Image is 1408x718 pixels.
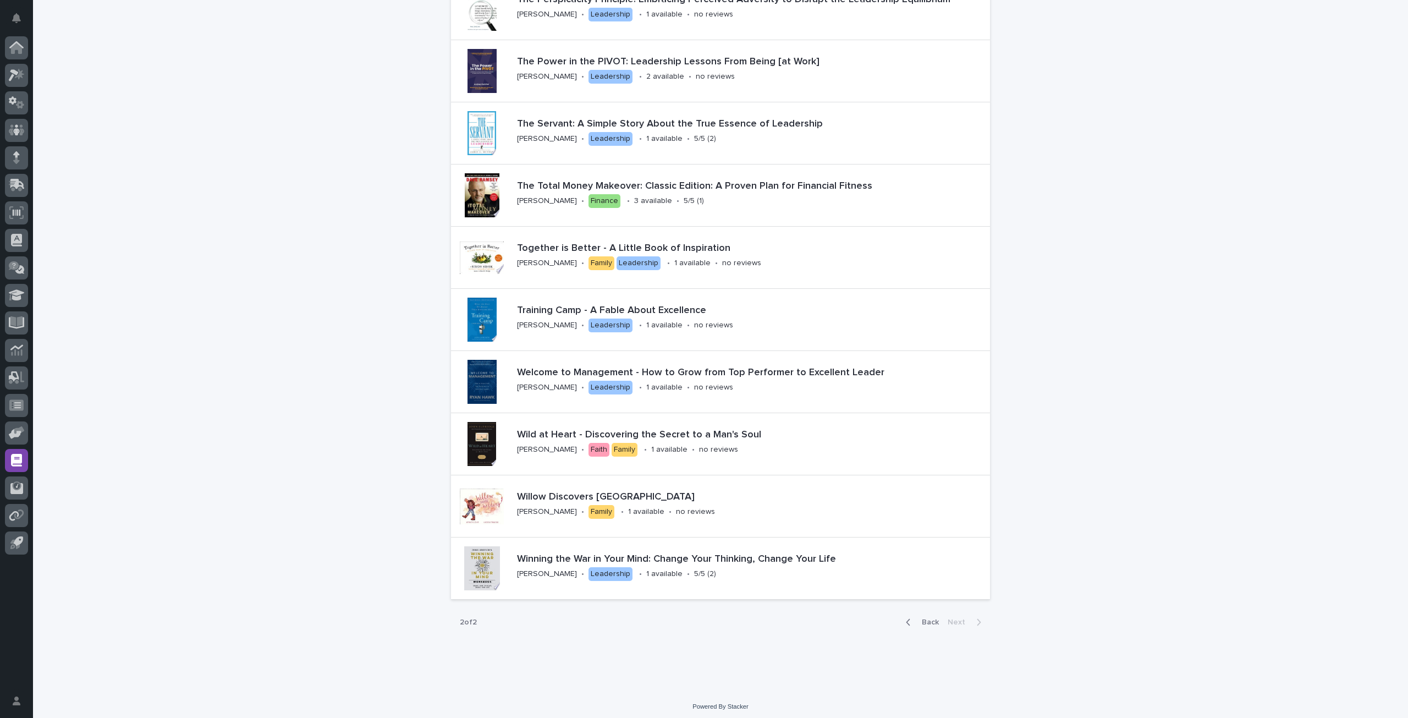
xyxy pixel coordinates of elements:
a: The Power in the PIVOT: Leadership Lessons From Being [at Work][PERSON_NAME]•Leadership•2 availab... [451,40,990,102]
p: • [581,72,584,81]
p: [PERSON_NAME] [517,445,577,454]
p: • [687,569,690,579]
p: no reviews [722,259,761,268]
p: [PERSON_NAME] [517,134,577,144]
span: Back [915,618,939,626]
p: • [581,507,584,517]
a: Willow Discovers [GEOGRAPHIC_DATA][PERSON_NAME]•Family•1 available•no reviews [451,475,990,538]
p: [PERSON_NAME] [517,569,577,579]
p: • [639,321,642,330]
p: no reviews [676,507,715,517]
div: Leadership [617,256,661,270]
p: • [639,72,642,81]
div: Leadership [588,8,632,21]
p: • [581,321,584,330]
p: 1 available [646,321,683,330]
a: Wild at Heart - Discovering the Secret to a Man's Soul[PERSON_NAME]•FaithFamily•1 available•no re... [451,413,990,475]
p: • [627,196,630,206]
p: 5/5 (1) [684,196,704,206]
p: 5/5 (2) [694,134,716,144]
button: Next [943,617,990,627]
p: • [669,507,672,517]
p: Together is Better - A Little Book of Inspiration [517,243,975,255]
p: • [581,10,584,19]
p: no reviews [694,321,733,330]
p: 1 available [646,10,683,19]
p: • [639,10,642,19]
a: Powered By Stacker [692,703,748,710]
p: • [581,196,584,206]
p: 1 available [646,569,683,579]
p: • [687,10,690,19]
p: The Power in the PIVOT: Leadership Lessons From Being [at Work] [517,56,986,68]
div: Finance [588,194,620,208]
p: 5/5 (2) [694,569,716,579]
p: [PERSON_NAME] [517,321,577,330]
div: Leadership [588,70,632,84]
p: • [676,196,679,206]
p: 1 available [628,507,664,517]
p: • [715,259,718,268]
p: • [687,321,690,330]
p: [PERSON_NAME] [517,196,577,206]
p: Welcome to Management - How to Grow from Top Performer to Excellent Leader [517,367,986,379]
p: • [639,134,642,144]
p: The Total Money Makeover: Classic Edition: A Proven Plan for Financial Fitness [517,180,986,193]
p: • [581,259,584,268]
button: Notifications [5,7,28,30]
div: Leadership [588,132,632,146]
p: [PERSON_NAME] [517,10,577,19]
div: Family [612,443,637,457]
p: • [667,259,670,268]
a: The Total Money Makeover: Classic Edition: A Proven Plan for Financial Fitness[PERSON_NAME]•Finan... [451,165,990,227]
p: no reviews [694,383,733,392]
p: no reviews [696,72,735,81]
p: Training Camp - A Fable About Excellence [517,305,922,317]
p: Willow Discovers [GEOGRAPHIC_DATA] [517,491,893,503]
p: 1 available [674,259,711,268]
a: The Servant: A Simple Story About the True Essence of Leadership[PERSON_NAME]•Leadership•1 availa... [451,102,990,165]
p: 2 available [646,72,684,81]
button: Back [897,617,943,627]
p: • [689,72,691,81]
p: • [639,569,642,579]
div: Leadership [588,381,632,394]
p: • [581,445,584,454]
p: 1 available [646,134,683,144]
a: Together is Better - A Little Book of Inspiration[PERSON_NAME]•FamilyLeadership•1 available•no re... [451,227,990,289]
p: 1 available [646,383,683,392]
p: 1 available [651,445,687,454]
a: Winning the War in Your Mind: Change Your Thinking, Change Your Life[PERSON_NAME]•Leadership•1 av... [451,538,990,600]
p: Winning the War in Your Mind: Change Your Thinking, Change Your Life [517,553,986,566]
p: • [621,507,624,517]
p: 2 of 2 [451,609,486,636]
a: Training Camp - A Fable About Excellence[PERSON_NAME]•Leadership•1 available•no reviews [451,289,990,351]
p: [PERSON_NAME] [517,507,577,517]
p: • [644,445,647,454]
p: • [639,383,642,392]
p: 3 available [634,196,672,206]
p: • [581,383,584,392]
p: [PERSON_NAME] [517,72,577,81]
p: no reviews [694,10,733,19]
p: Wild at Heart - Discovering the Secret to a Man's Soul [517,429,982,441]
div: Faith [588,443,609,457]
p: • [581,134,584,144]
a: Welcome to Management - How to Grow from Top Performer to Excellent Leader[PERSON_NAME]•Leadershi... [451,351,990,413]
span: Next [948,618,972,626]
p: • [687,134,690,144]
div: Leadership [588,319,632,332]
p: • [687,383,690,392]
p: [PERSON_NAME] [517,383,577,392]
div: Family [588,505,614,519]
p: [PERSON_NAME] [517,259,577,268]
p: • [581,569,584,579]
p: • [692,445,695,454]
p: no reviews [699,445,738,454]
p: The Servant: A Simple Story About the True Essence of Leadership [517,118,986,130]
div: Leadership [588,567,632,581]
div: Notifications [14,13,28,31]
div: Family [588,256,614,270]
